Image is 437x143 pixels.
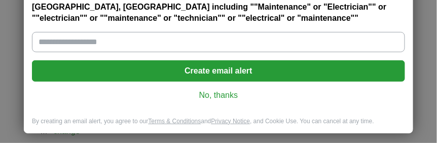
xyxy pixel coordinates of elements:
a: Privacy Notice [211,118,250,125]
a: No, thanks [40,90,397,101]
button: Create email alert [32,60,405,82]
div: By creating an email alert, you agree to our and , and Cookie Use. You can cancel at any time. [24,117,413,134]
a: Terms & Conditions [148,118,201,125]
